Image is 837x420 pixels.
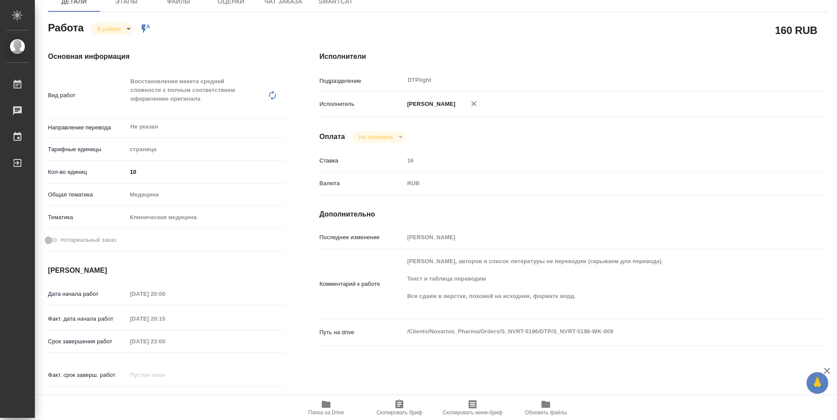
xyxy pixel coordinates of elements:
input: ✎ Введи что-нибудь [127,166,285,178]
span: Папка на Drive [308,410,344,416]
h4: [PERSON_NAME] [48,265,285,276]
span: Скопировать мини-бриф [442,410,502,416]
p: [PERSON_NAME] [404,100,456,108]
input: Пустое поле [127,288,203,300]
p: Комментарий к работе [320,280,404,288]
span: Обновить файлы [525,410,567,416]
button: Обновить файлы [509,396,582,420]
p: Кол-во единиц [48,168,127,176]
input: ✎ Введи что-нибудь [127,391,203,404]
p: Тематика [48,213,127,222]
h2: Работа [48,19,84,35]
p: Факт. дата начала работ [48,315,127,323]
p: Тарифные единицы [48,145,127,154]
h4: Оплата [320,132,345,142]
p: Подразделение [320,77,404,85]
span: Нотариальный заказ [61,236,116,244]
div: Медицина [127,187,285,202]
h4: Основная информация [48,51,285,62]
p: Дата начала работ [48,290,127,298]
p: Последнее изменение [320,233,404,242]
div: В работе [352,131,405,143]
p: Факт. срок заверш. работ [48,371,127,379]
p: Направление перевода [48,123,127,132]
input: Пустое поле [127,335,203,348]
button: 🙏 [806,372,828,394]
div: Клиническая медицина [127,210,285,225]
button: Не оплачена [356,133,395,141]
button: Удалить исполнителя [464,94,483,113]
p: Валюта [320,179,404,188]
div: страница [127,142,285,157]
input: Пустое поле [404,231,785,244]
span: Скопировать бриф [376,410,422,416]
input: Пустое поле [127,369,203,381]
button: Папка на Drive [289,396,363,420]
p: Срок завершения работ [48,337,127,346]
button: Скопировать мини-бриф [436,396,509,420]
p: Вид работ [48,91,127,100]
p: Исполнитель [320,100,404,108]
p: Общая тематика [48,190,127,199]
input: Пустое поле [127,312,203,325]
span: 🙏 [810,374,825,392]
p: Срок завершения услуги [48,393,127,402]
h2: 160 RUB [775,23,817,37]
button: В работе [95,25,123,33]
h4: Исполнители [320,51,827,62]
div: В работе [90,23,134,35]
textarea: /Clients/Novartos_Pharma/Orders/S_NVRT-5196/DTP/S_NVRT-5196-WK-009 [404,324,785,339]
button: Скопировать бриф [363,396,436,420]
input: Пустое поле [404,154,785,167]
h4: Дополнительно [320,209,827,220]
p: Путь на drive [320,328,404,337]
p: Ставка [320,156,404,165]
div: RUB [404,176,785,191]
textarea: [PERSON_NAME], авторов и список литературы не переводим (скрываем для перевода) Текст и таблица п... [404,254,785,312]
